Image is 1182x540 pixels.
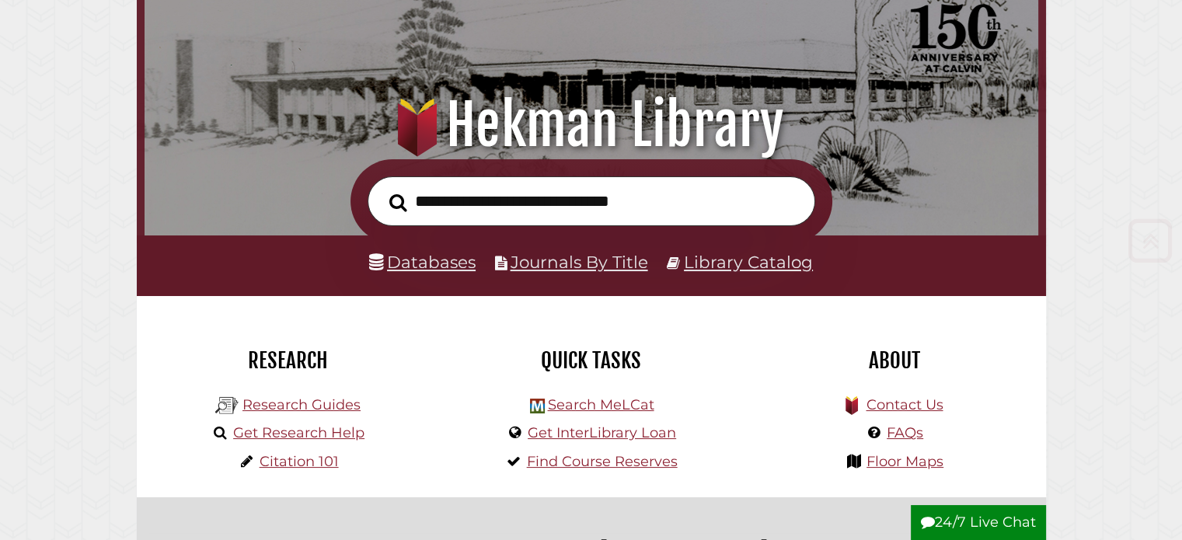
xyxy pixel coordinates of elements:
a: Search MeLCat [547,396,654,413]
button: Search [382,189,415,216]
h2: About [755,347,1034,374]
a: Contact Us [866,396,943,413]
a: Research Guides [242,396,361,413]
a: Get Research Help [233,424,364,441]
a: Journals By Title [511,252,648,272]
a: Get InterLibrary Loan [528,424,676,441]
a: Citation 101 [260,453,339,470]
a: Back to Top [1122,228,1178,253]
a: Library Catalog [684,252,813,272]
a: Find Course Reserves [527,453,678,470]
a: Databases [369,252,476,272]
a: Floor Maps [866,453,943,470]
h1: Hekman Library [162,91,1020,159]
img: Hekman Library Logo [530,399,545,413]
h2: Quick Tasks [452,347,731,374]
img: Hekman Library Logo [215,394,239,417]
h2: Research [148,347,428,374]
i: Search [389,193,407,211]
a: FAQs [887,424,923,441]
